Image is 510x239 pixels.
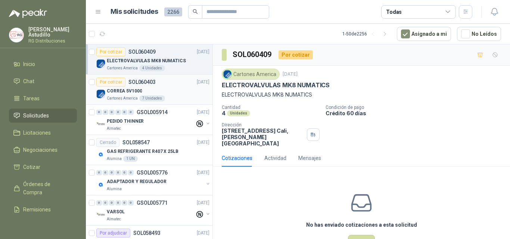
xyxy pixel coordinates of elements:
a: Por cotizarSOL060403[DATE] Company LogoCORREA 5V1000Cartones America7 Unidades [86,75,212,105]
p: GSOL005771 [137,200,168,205]
span: search [193,9,198,14]
div: 7 Unidades [139,95,165,101]
div: Mensajes [298,154,321,162]
span: 2266 [164,7,182,16]
a: Licitaciones [9,126,77,140]
div: 1 - 50 de 2256 [342,28,391,40]
p: ELECTROVALVULAS MK8 NUMATICS [107,57,186,65]
p: [DATE] [283,71,298,78]
span: Cotizar [23,163,40,171]
div: 0 [109,200,115,205]
a: Órdenes de Compra [9,177,77,199]
div: 0 [96,110,102,115]
div: 0 [96,200,102,205]
p: [PERSON_NAME] Astudillo [28,27,77,37]
p: SOL060409 [128,49,156,54]
img: Company Logo [96,180,105,189]
div: Por adjudicar [96,229,130,238]
p: Cartones America [107,65,138,71]
img: Company Logo [223,70,231,78]
div: 0 [103,170,108,175]
div: 4 Unidades [139,65,165,71]
button: Asignado a mi [397,27,451,41]
a: Cotizar [9,160,77,174]
p: [DATE] [197,139,209,146]
div: Cartones America [222,69,280,80]
img: Company Logo [96,120,105,129]
h3: No has enviado cotizaciones a esta solicitud [306,221,417,229]
span: Chat [23,77,34,85]
p: SOL058547 [122,140,150,145]
button: No Leídos [457,27,501,41]
div: 0 [122,170,127,175]
a: Configuración [9,220,77,234]
span: Órdenes de Compra [23,180,70,196]
div: Por cotizar [279,50,313,59]
span: Negociaciones [23,146,57,154]
p: Alumina [107,186,122,192]
img: Company Logo [96,89,105,98]
a: Negociaciones [9,143,77,157]
a: Tareas [9,91,77,106]
div: Unidades [227,110,250,116]
div: 0 [122,200,127,205]
div: Cerrado [96,138,119,147]
a: Remisiones [9,202,77,217]
div: 0 [109,170,115,175]
p: Crédito 60 días [326,110,507,116]
h1: Mis solicitudes [111,6,158,17]
div: 0 [122,110,127,115]
div: Por cotizar [96,47,125,56]
div: 1 UN [123,156,138,162]
h3: SOL060409 [233,49,273,60]
a: 0 0 0 0 0 0 GSOL005771[DATE] Company LogoVARSOLAlmatec [96,198,211,222]
span: Inicio [23,60,35,68]
p: SOL060403 [128,79,156,85]
p: VARSOL [107,208,125,216]
p: [DATE] [197,48,209,56]
img: Logo peakr [9,9,47,18]
div: 0 [115,110,121,115]
div: 0 [128,170,134,175]
p: PEDIDO THINNER [107,118,144,125]
div: 0 [103,110,108,115]
img: Company Logo [96,210,105,219]
p: [STREET_ADDRESS] Cali , [PERSON_NAME][GEOGRAPHIC_DATA] [222,128,304,147]
div: Por cotizar [96,78,125,87]
p: Almatec [107,216,121,222]
div: 0 [128,110,134,115]
p: [DATE] [197,199,209,207]
div: 0 [96,170,102,175]
p: Condición de pago [326,105,507,110]
div: Actividad [264,154,286,162]
div: 0 [115,200,121,205]
div: 0 [115,170,121,175]
p: GSOL005776 [137,170,168,175]
a: 0 0 0 0 0 0 GSOL005776[DATE] Company LogoADAPTADOR Y REGULADORAlumina [96,168,211,192]
div: 0 [103,200,108,205]
p: SOL058493 [133,230,161,236]
img: Company Logo [96,150,105,159]
a: Chat [9,74,77,88]
div: Cotizaciones [222,154,252,162]
p: GAS REFRIGERANTE R407 X 25LB [107,148,178,155]
div: 0 [128,200,134,205]
a: Inicio [9,57,77,71]
p: ELECTROVALVULAS MK8 NUMATICS [222,81,330,89]
p: RG Distribuciones [28,39,77,43]
p: ELECTROVALVULAS MK8 NUMATICS [222,91,501,99]
p: Almatec [107,126,121,132]
div: 0 [109,110,115,115]
p: Alumina [107,156,122,162]
p: 4 [222,110,226,116]
p: Dirección [222,122,304,128]
p: CORREA 5V1000 [107,88,142,95]
span: Tareas [23,94,40,103]
img: Company Logo [96,59,105,68]
p: [DATE] [197,109,209,116]
a: Por cotizarSOL060409[DATE] Company LogoELECTROVALVULAS MK8 NUMATICSCartones America4 Unidades [86,44,212,75]
span: Licitaciones [23,129,51,137]
p: [DATE] [197,230,209,237]
img: Company Logo [9,28,24,42]
a: Solicitudes [9,109,77,123]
